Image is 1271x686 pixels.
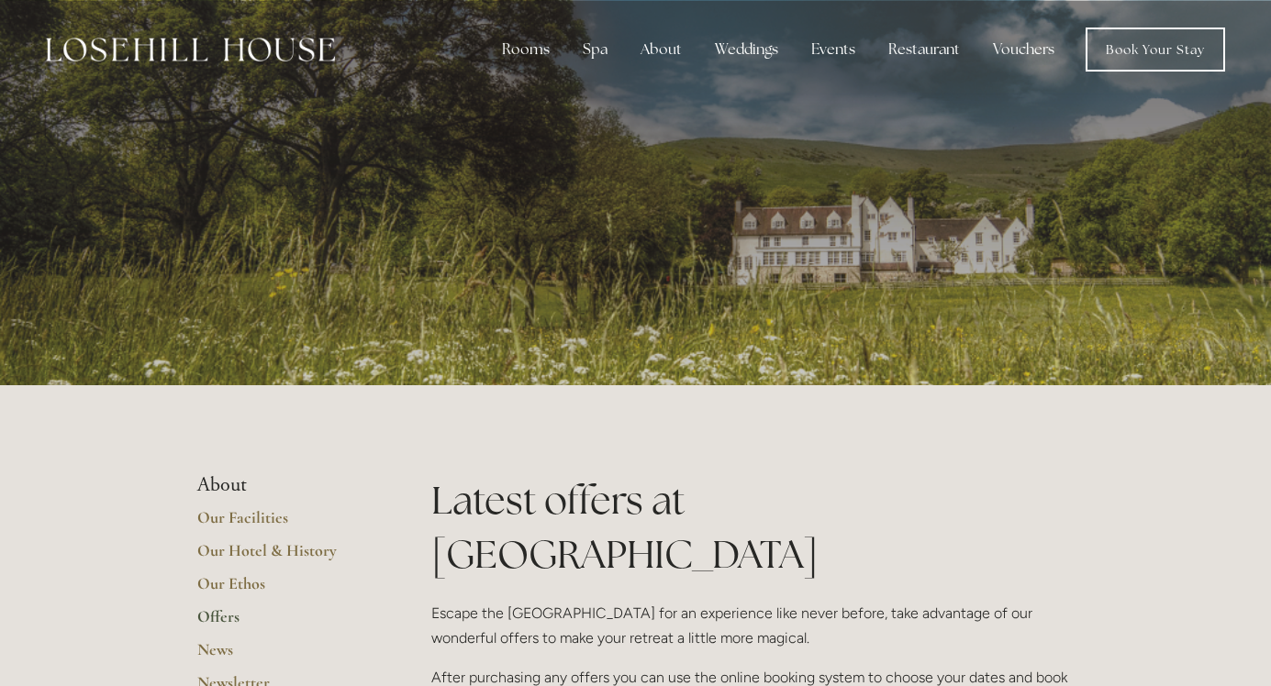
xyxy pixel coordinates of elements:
a: Offers [197,606,373,639]
a: News [197,639,373,672]
div: Spa [568,31,622,68]
p: Escape the [GEOGRAPHIC_DATA] for an experience like never before, take advantage of our wonderful... [431,601,1075,650]
li: About [197,473,373,497]
div: Rooms [487,31,564,68]
a: Our Ethos [197,573,373,606]
div: Restaurant [874,31,975,68]
img: Losehill House [46,38,335,61]
a: Vouchers [978,31,1069,68]
div: Events [797,31,870,68]
a: Our Facilities [197,507,373,540]
div: Weddings [700,31,793,68]
a: Book Your Stay [1086,28,1225,72]
a: Our Hotel & History [197,540,373,573]
h1: Latest offers at [GEOGRAPHIC_DATA] [431,473,1075,581]
div: About [626,31,697,68]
